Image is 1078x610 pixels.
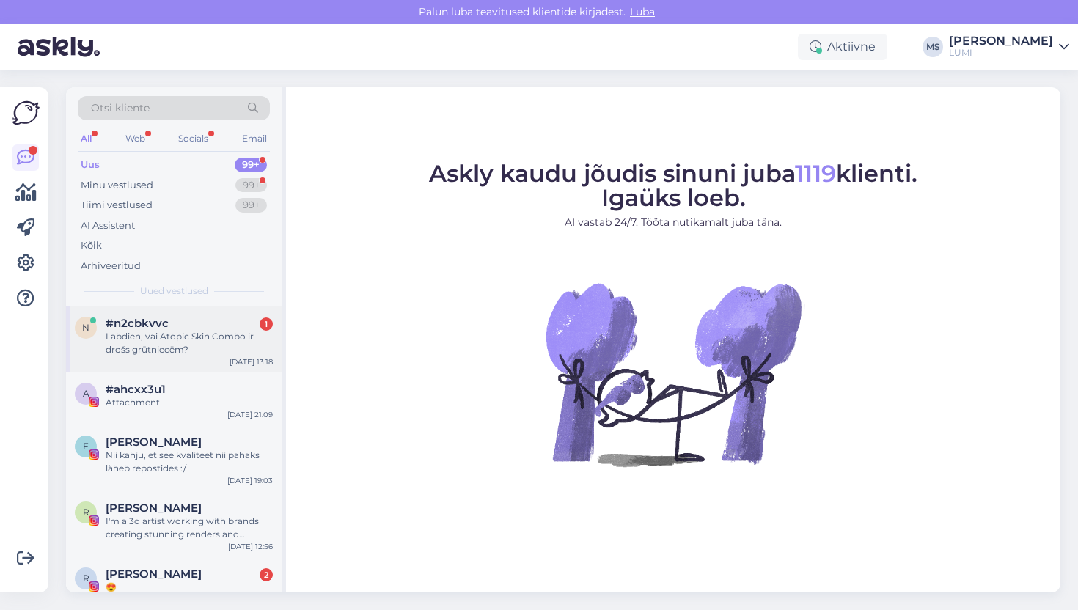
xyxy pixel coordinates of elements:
[239,129,270,148] div: Email
[106,317,169,330] span: #n2cbkvvc
[82,322,89,333] span: n
[227,409,273,420] div: [DATE] 21:09
[78,129,95,148] div: All
[140,284,208,298] span: Uued vestlused
[798,34,887,60] div: Aktiivne
[235,178,267,193] div: 99+
[106,396,273,409] div: Attachment
[81,158,100,172] div: Uus
[83,441,89,452] span: E
[106,330,273,356] div: Labdien, vai Atopic Skin Combo ir drošs grūtniecēm?
[230,356,273,367] div: [DATE] 13:18
[106,383,166,396] span: #ahcxx3u1
[12,99,40,127] img: Askly Logo
[228,541,273,552] div: [DATE] 12:56
[106,581,273,594] div: 😍
[81,178,153,193] div: Minu vestlused
[81,198,153,213] div: Tiimi vestlused
[227,475,273,486] div: [DATE] 19:03
[626,5,659,18] span: Luba
[235,158,267,172] div: 99+
[106,567,202,581] span: Roos Mariin
[106,501,202,515] span: Rohit Vaswani
[795,159,836,188] span: 1119
[260,568,273,581] div: 2
[541,242,805,506] img: No Chat active
[83,507,89,518] span: R
[106,515,273,541] div: I'm a 3d artist working with brands creating stunning renders and animations for there products, ...
[260,317,273,331] div: 1
[429,215,917,230] p: AI vastab 24/7. Tööta nutikamalt juba täna.
[81,218,135,233] div: AI Assistent
[122,129,148,148] div: Web
[429,159,917,212] span: Askly kaudu jõudis sinuni juba klienti. Igaüks loeb.
[235,198,267,213] div: 99+
[949,35,1069,59] a: [PERSON_NAME]LUMI
[83,573,89,584] span: R
[81,238,102,253] div: Kõik
[91,100,150,116] span: Otsi kliente
[949,35,1053,47] div: [PERSON_NAME]
[175,129,211,148] div: Socials
[949,47,1053,59] div: LUMI
[81,259,141,273] div: Arhiveeritud
[106,436,202,449] span: Elis Loik
[106,449,273,475] div: Nii kahju, et see kvaliteet nii pahaks läheb repostides :/
[923,37,943,57] div: MS
[83,388,89,399] span: a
